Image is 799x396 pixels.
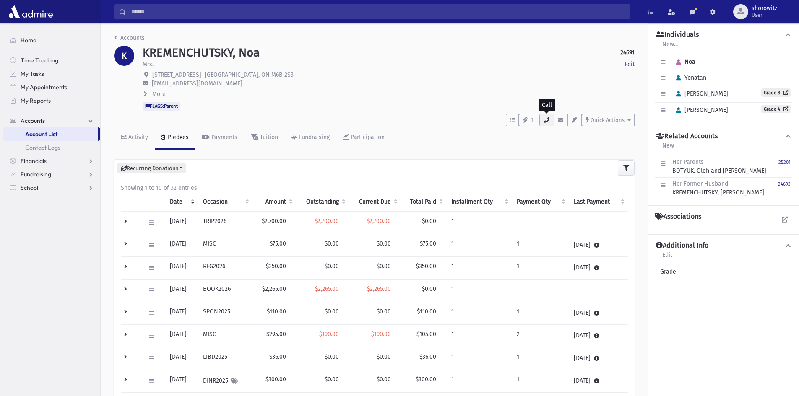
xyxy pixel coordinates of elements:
td: 1 [446,370,512,393]
h4: Associations [655,212,701,221]
small: 24692 [778,181,791,187]
span: Accounts [21,117,45,124]
a: Payments [195,126,244,150]
span: $350.00 [416,263,436,270]
th: Occasion : activate to sort column ascending [198,192,252,212]
span: $190.00 [319,331,339,338]
td: 1 [446,347,512,370]
a: Fundraising [3,168,100,181]
span: [PERSON_NAME] [672,90,728,97]
input: Search [126,4,630,19]
th: Total Paid: activate to sort column ascending [401,192,446,212]
a: Financials [3,154,100,168]
span: Contact Logs [25,144,60,151]
td: $75.00 [252,234,297,257]
td: $295.00 [252,325,297,347]
span: shorowitz [752,5,777,12]
span: Quick Actions [591,117,625,123]
a: My Appointments [3,80,100,94]
td: [DATE] [569,302,628,325]
span: Financials [21,157,47,165]
th: Current Due: activate to sort column ascending [349,192,401,212]
a: My Tasks [3,67,100,80]
td: LIBD2025 [198,347,252,370]
th: Outstanding: activate to sort column ascending [296,192,349,212]
span: My Appointments [21,83,67,91]
td: [DATE] [165,280,198,302]
span: $0.00 [377,263,391,270]
span: $2,265.00 [367,285,391,292]
td: TRIP2026 [198,212,252,234]
span: $2,700.00 [315,217,339,225]
span: $105.00 [416,331,436,338]
span: $190.00 [371,331,391,338]
span: 1 [528,116,536,124]
a: Accounts [3,114,100,127]
h4: Related Accounts [656,132,718,141]
td: 1 [512,234,569,257]
div: Tuition [258,134,278,141]
td: 1 [446,257,512,280]
div: Call [539,99,555,111]
span: $0.00 [325,308,339,315]
td: [DATE] [165,370,198,393]
div: Activity [127,134,148,141]
th: Date: activate to sort column ascending [165,192,198,212]
td: REG2026 [198,257,252,280]
td: 1 [446,280,512,302]
img: AdmirePro [7,3,55,20]
td: [DATE] [165,212,198,234]
td: 1 [446,212,512,234]
div: Showing 1 to 10 of 32 entries [121,184,628,192]
strong: 24691 [620,48,635,57]
span: $0.00 [325,240,339,247]
td: [DATE] [569,347,628,370]
span: School [21,184,38,192]
td: 1 [512,370,569,393]
a: Edit [625,60,635,69]
a: Participation [336,126,391,150]
a: 24692 [778,179,791,197]
th: Payment Qty: activate to sort column ascending [512,192,569,212]
span: [STREET_ADDRESS] [152,71,201,78]
td: DINR2025 [198,370,252,393]
a: 25201 [778,158,791,175]
span: $0.00 [377,240,391,247]
a: Pledges [155,126,195,150]
a: Time Tracking [3,54,100,67]
td: [DATE] [569,370,628,393]
td: $2,700.00 [252,212,297,234]
td: $110.00 [252,302,297,325]
span: $0.00 [422,217,436,225]
div: K [114,46,134,66]
td: [DATE] [165,257,198,280]
a: Grade 8 [761,88,791,97]
span: $110.00 [417,308,436,315]
a: Accounts [114,34,145,41]
span: [EMAIL_ADDRESS][DOMAIN_NAME] [152,80,242,87]
td: BOOK2026 [198,280,252,302]
td: SPON2025 [198,302,252,325]
h4: Additional Info [656,241,708,250]
td: $2,265.00 [252,280,297,302]
div: Payments [210,134,237,141]
td: [DATE] [165,347,198,370]
td: [DATE] [165,325,198,347]
span: My Reports [21,97,51,104]
td: [DATE] [165,302,198,325]
a: Edit [662,250,673,265]
span: $36.00 [419,353,436,360]
span: [PERSON_NAME] [672,106,728,114]
td: $36.00 [252,347,297,370]
td: $300.00 [252,370,297,393]
th: Installment Qty: activate to sort column ascending [446,192,512,212]
td: MISC [198,234,252,257]
span: $0.00 [325,263,339,270]
button: Related Accounts [655,132,792,141]
span: Grade [657,267,676,276]
a: Contact Logs [3,141,100,154]
a: Tuition [244,126,285,150]
button: Quick Actions [582,114,635,126]
span: Fundraising [21,171,51,178]
a: Home [3,34,100,47]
